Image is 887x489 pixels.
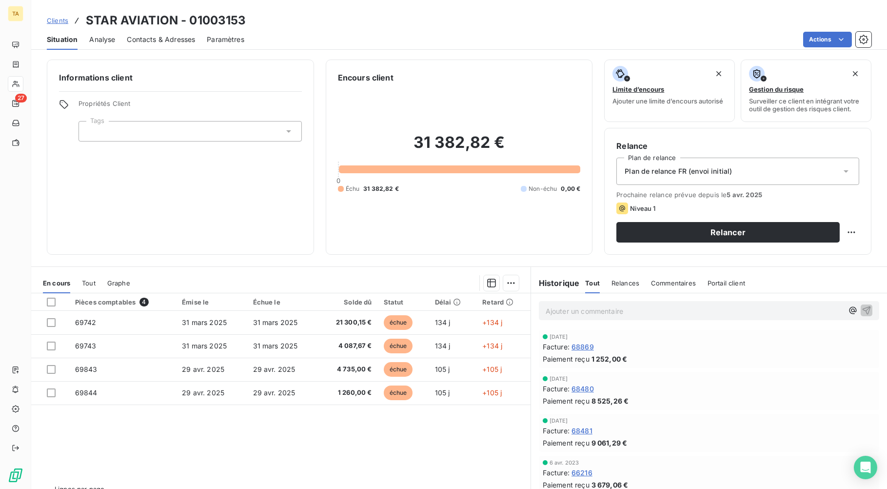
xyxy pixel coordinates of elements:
[338,133,581,162] h2: 31 382,82 €
[8,6,23,21] div: TA
[435,298,471,306] div: Délai
[324,341,372,351] span: 4 087,67 €
[550,418,568,424] span: [DATE]
[75,342,97,350] span: 69743
[363,184,399,193] span: 31 382,82 €
[572,342,594,352] span: 68869
[324,365,372,374] span: 4 735,00 €
[543,426,570,436] span: Facture :
[47,35,78,44] span: Situation
[79,100,302,113] span: Propriétés Client
[435,318,451,326] span: 134 j
[43,279,70,287] span: En cours
[253,298,312,306] div: Échue le
[182,342,227,350] span: 31 mars 2025
[253,365,296,373] span: 29 avr. 2025
[612,85,664,93] span: Limite d’encours
[543,384,570,394] span: Facture :
[15,94,27,102] span: 27
[482,365,502,373] span: +105 j
[531,277,580,289] h6: Historique
[604,60,735,122] button: Limite d’encoursAjouter une limite d’encours autorisé
[741,60,871,122] button: Gestion du risqueSurveiller ce client en intégrant votre outil de gestion des risques client.
[482,318,502,326] span: +134 j
[182,365,224,373] span: 29 avr. 2025
[346,184,360,193] span: Échu
[572,426,592,436] span: 68481
[708,279,745,287] span: Portail client
[543,438,590,448] span: Paiement reçu
[8,96,23,111] a: 27
[616,140,859,152] h6: Relance
[324,318,372,327] span: 21 300,15 €
[550,376,568,382] span: [DATE]
[384,298,423,306] div: Statut
[749,85,804,93] span: Gestion du risque
[591,354,628,364] span: 1 252,00 €
[591,438,628,448] span: 9 061,29 €
[107,279,130,287] span: Graphe
[324,298,372,306] div: Solde dû
[854,456,877,479] div: Open Intercom Messenger
[561,184,580,193] span: 0,00 €
[253,388,296,397] span: 29 avr. 2025
[89,35,115,44] span: Analyse
[550,334,568,340] span: [DATE]
[727,191,762,199] span: 5 avr. 2025
[384,386,413,400] span: échue
[482,388,502,397] span: +105 j
[253,318,298,326] span: 31 mars 2025
[182,388,224,397] span: 29 avr. 2025
[651,279,696,287] span: Commentaires
[75,388,98,397] span: 69844
[543,396,590,406] span: Paiement reçu
[139,298,148,306] span: 4
[803,32,852,47] button: Actions
[585,279,600,287] span: Tout
[572,384,594,394] span: 68480
[324,388,372,398] span: 1 260,00 €
[529,184,557,193] span: Non-échu
[127,35,195,44] span: Contacts & Adresses
[75,318,97,326] span: 69742
[384,339,413,353] span: échue
[75,365,98,373] span: 69843
[338,72,394,83] h6: Encours client
[612,97,723,105] span: Ajouter une limite d’encours autorisé
[336,177,340,184] span: 0
[572,468,592,478] span: 66216
[87,127,95,136] input: Ajouter une valeur
[384,362,413,377] span: échue
[616,191,859,199] span: Prochaine relance prévue depuis le
[435,342,451,350] span: 134 j
[611,279,639,287] span: Relances
[543,468,570,478] span: Facture :
[543,354,590,364] span: Paiement reçu
[86,12,246,29] h3: STAR AVIATION - 01003153
[482,342,502,350] span: +134 j
[75,298,170,306] div: Pièces comptables
[616,222,840,243] button: Relancer
[82,279,96,287] span: Tout
[435,388,450,397] span: 105 j
[543,342,570,352] span: Facture :
[435,365,450,373] span: 105 j
[47,16,68,25] a: Clients
[59,72,302,83] h6: Informations client
[591,396,629,406] span: 8 525,26 €
[384,315,413,330] span: échue
[630,204,655,212] span: Niveau 1
[47,17,68,24] span: Clients
[182,318,227,326] span: 31 mars 2025
[625,166,732,176] span: Plan de relance FR (envoi initial)
[749,97,863,113] span: Surveiller ce client en intégrant votre outil de gestion des risques client.
[207,35,244,44] span: Paramètres
[253,342,298,350] span: 31 mars 2025
[182,298,241,306] div: Émise le
[550,460,579,466] span: 6 avr. 2023
[8,468,23,483] img: Logo LeanPay
[482,298,524,306] div: Retard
